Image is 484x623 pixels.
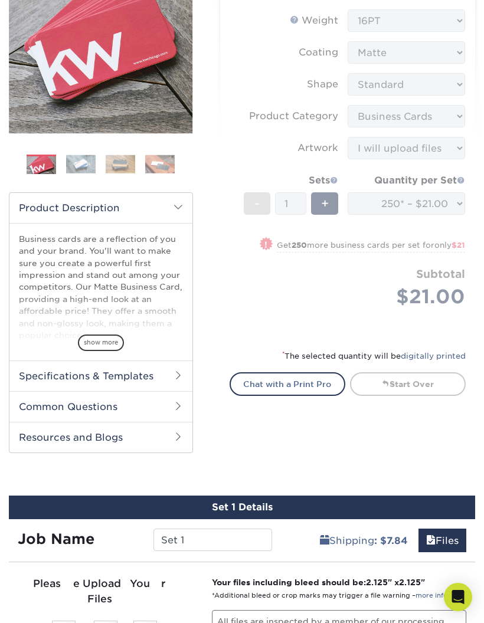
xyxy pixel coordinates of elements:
input: Enter a job name [153,529,272,551]
h2: Product Description [9,193,192,223]
div: Set 1 Details [9,496,475,519]
strong: Your files including bleed should be: " x " [212,578,425,587]
small: *Additional bleed or crop marks may trigger a file warning – [212,592,447,599]
h2: Specifications & Templates [9,360,192,391]
b: : $7.84 [374,535,408,546]
img: Business Cards 04 [145,155,175,173]
small: The selected quantity will be [282,352,466,360]
strong: Job Name [18,530,94,547]
a: Start Over [350,372,466,396]
span: shipping [320,535,329,546]
a: digitally printed [401,352,466,360]
a: more info [416,592,447,599]
span: 2.125 [366,578,388,587]
div: Open Intercom Messenger [444,583,472,611]
img: Business Cards 01 [27,150,56,180]
div: Please Upload Your Files [18,576,194,606]
span: files [426,535,436,546]
p: Business cards are a reflection of you and your brand. You'll want to make sure you create a powe... [19,233,183,522]
h2: Resources and Blogs [9,422,192,453]
span: 2.125 [399,578,421,587]
span: show more [78,335,124,350]
a: Shipping: $7.84 [312,529,416,552]
a: Chat with a Print Pro [230,372,345,396]
h2: Common Questions [9,391,192,422]
img: Business Cards 03 [106,155,135,173]
img: Business Cards 02 [66,155,96,173]
a: Files [418,529,466,552]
